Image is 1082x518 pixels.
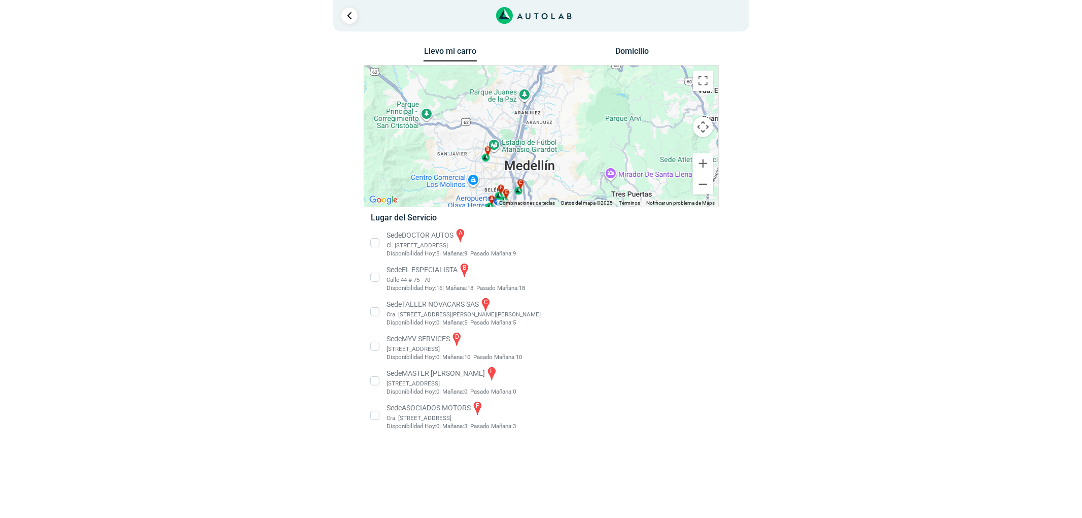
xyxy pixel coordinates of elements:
[693,174,713,195] button: Reducir
[605,46,658,61] button: Domicilio
[693,117,713,137] button: Controles de visualización del mapa
[341,8,358,24] a: Ir al paso anterior
[693,71,713,91] button: Cambiar a la vista en pantalla completa
[371,213,711,222] h5: Lugar del Servicio
[693,153,713,174] button: Ampliar
[562,200,613,206] span: Datos del mapa ©2025
[496,10,572,20] a: Link al sitio de autolab
[500,200,555,207] button: Combinaciones de teclas
[505,189,507,197] span: e
[647,200,715,206] a: Notificar un problema de Maps
[367,193,400,207] img: Google
[424,46,477,62] button: Llevo mi carro
[619,200,641,206] a: Términos (se abre en una nueva pestaña)
[490,196,493,203] span: a
[486,146,489,153] span: b
[519,179,522,186] span: c
[500,184,502,191] span: f
[367,193,400,207] a: Abre esta zona en Google Maps (se abre en una nueva ventana)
